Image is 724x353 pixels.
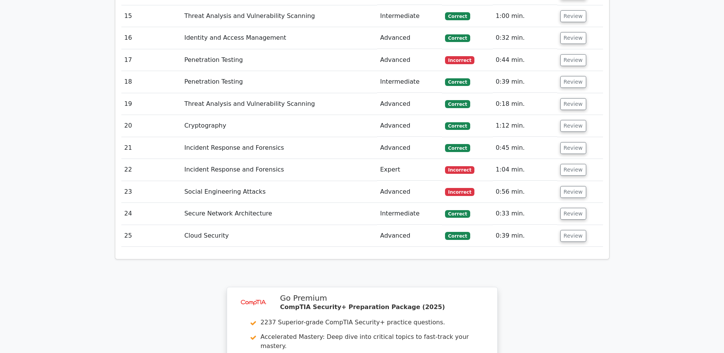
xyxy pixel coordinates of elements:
[377,5,442,27] td: Intermediate
[181,49,377,71] td: Penetration Testing
[560,164,586,176] button: Review
[181,137,377,159] td: Incident Response and Forensics
[493,225,557,247] td: 0:39 min.
[560,54,586,66] button: Review
[560,98,586,110] button: Review
[181,27,377,49] td: Identity and Access Management
[377,49,442,71] td: Advanced
[493,137,557,159] td: 0:45 min.
[121,225,181,247] td: 25
[560,142,586,154] button: Review
[493,93,557,115] td: 0:18 min.
[121,159,181,181] td: 22
[445,56,474,64] span: Incorrect
[377,159,442,181] td: Expert
[493,5,557,27] td: 1:00 min.
[445,122,470,130] span: Correct
[121,27,181,49] td: 16
[121,137,181,159] td: 21
[377,137,442,159] td: Advanced
[121,49,181,71] td: 17
[181,71,377,93] td: Penetration Testing
[445,210,470,218] span: Correct
[445,34,470,42] span: Correct
[121,71,181,93] td: 18
[181,181,377,203] td: Social Engineering Attacks
[121,181,181,203] td: 23
[181,225,377,247] td: Cloud Security
[121,115,181,137] td: 20
[493,159,557,181] td: 1:04 min.
[560,120,586,132] button: Review
[121,203,181,225] td: 24
[377,225,442,247] td: Advanced
[121,5,181,27] td: 15
[377,203,442,225] td: Intermediate
[445,144,470,152] span: Correct
[493,27,557,49] td: 0:32 min.
[493,203,557,225] td: 0:33 min.
[445,188,474,196] span: Incorrect
[181,5,377,27] td: Threat Analysis and Vulnerability Scanning
[377,115,442,137] td: Advanced
[493,115,557,137] td: 1:12 min.
[377,27,442,49] td: Advanced
[493,181,557,203] td: 0:56 min.
[181,115,377,137] td: Cryptography
[445,100,470,108] span: Correct
[560,230,586,242] button: Review
[181,203,377,225] td: Secure Network Architecture
[181,159,377,181] td: Incident Response and Forensics
[377,93,442,115] td: Advanced
[493,71,557,93] td: 0:39 min.
[377,181,442,203] td: Advanced
[445,232,470,240] span: Correct
[560,32,586,44] button: Review
[560,76,586,88] button: Review
[181,93,377,115] td: Threat Analysis and Vulnerability Scanning
[445,78,470,86] span: Correct
[493,49,557,71] td: 0:44 min.
[377,71,442,93] td: Intermediate
[560,186,586,198] button: Review
[121,93,181,115] td: 19
[560,208,586,220] button: Review
[445,166,474,174] span: Incorrect
[445,12,470,20] span: Correct
[560,10,586,22] button: Review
